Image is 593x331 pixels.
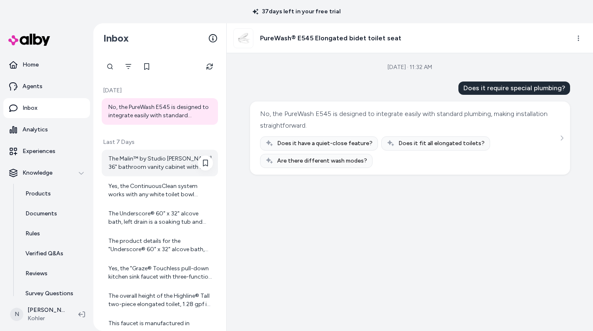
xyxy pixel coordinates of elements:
[102,287,218,314] a: The overall height of the Highline® Tall two-piece elongated toilet, 1.28 gpf is 33-1/4" (845 mm).
[5,301,72,328] button: N[PERSON_NAME]Kohler
[23,82,43,91] p: Agents
[3,98,90,118] a: Inbox
[102,205,218,231] a: The Underscore® 60" x 32" alcove bath, left drain is a soaking tub and does not include water kno...
[108,155,213,171] div: The Malin™ by Studio [PERSON_NAME] 36" bathroom vanity cabinet with sink and quartz top in the [P...
[108,182,213,199] div: Yes, the ContinuousClean system works with any white toilet bowl cleaner tablet. This flexibility...
[108,237,213,254] div: The product details for the "Underscore® 60" x 32" alcove bath, left drain" do not list any speci...
[277,157,367,165] span: Are there different wash modes?
[17,204,90,224] a: Documents
[17,244,90,264] a: Verified Q&As
[260,33,401,43] h3: PureWash® E545 Elongated bidet toilet seat
[108,264,213,281] div: Yes, the "Graze® Touchless pull-down kitchen sink faucet with three-function sprayhead" can be tu...
[260,108,558,131] div: No, the PureWash E545 is designed to integrate easily with standard plumbing, making installation...
[3,163,90,183] button: Knowledge
[17,284,90,304] a: Survey Questions
[8,34,50,46] img: alby Logo
[234,29,253,48] img: 26132-CSP-0_ISO_d2c0022321_rgb
[25,230,40,238] p: Rules
[23,104,38,112] p: Inbox
[108,103,213,120] div: No, the PureWash E545 is designed to integrate easily with standard plumbing, making installation...
[25,269,48,278] p: Reviews
[3,77,90,96] a: Agents
[108,210,213,226] div: The Underscore® 60" x 32" alcove bath, left drain is a soaking tub and does not include water kno...
[108,292,213,309] div: The overall height of the Highline® Tall two-piece elongated toilet, 1.28 gpf is 33-1/4" (845 mm).
[557,133,567,143] button: See more
[102,150,218,176] a: The Malin™ by Studio [PERSON_NAME] 36" bathroom vanity cabinet with sink and quartz top in the [P...
[28,306,65,314] p: [PERSON_NAME]
[3,55,90,75] a: Home
[23,126,48,134] p: Analytics
[102,86,218,95] p: [DATE]
[23,61,39,69] p: Home
[103,32,129,44] h2: Inbox
[23,169,53,177] p: Knowledge
[102,232,218,259] a: The product details for the "Underscore® 60" x 32" alcove bath, left drain" do not list any speci...
[120,58,137,75] button: Filter
[10,308,23,321] span: N
[102,177,218,204] a: Yes, the ContinuousClean system works with any white toilet bowl cleaner tablet. This flexibility...
[17,184,90,204] a: Products
[458,82,570,95] div: Does it require special plumbing?
[3,120,90,140] a: Analytics
[17,264,90,284] a: Reviews
[23,147,55,156] p: Experiences
[25,249,63,258] p: Verified Q&As
[388,63,432,72] div: [DATE] · 11:32 AM
[248,7,345,16] p: 37 days left in your free trial
[25,210,57,218] p: Documents
[201,58,218,75] button: Refresh
[102,259,218,286] a: Yes, the "Graze® Touchless pull-down kitchen sink faucet with three-function sprayhead" can be tu...
[3,141,90,161] a: Experiences
[398,139,485,148] span: Does it fit all elongated toilets?
[25,190,51,198] p: Products
[25,289,73,298] p: Survey Questions
[102,138,218,146] p: Last 7 Days
[28,314,65,323] span: Kohler
[102,98,218,125] a: No, the PureWash E545 is designed to integrate easily with standard plumbing, making installation...
[17,224,90,244] a: Rules
[277,139,373,148] span: Does it have a quiet-close feature?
